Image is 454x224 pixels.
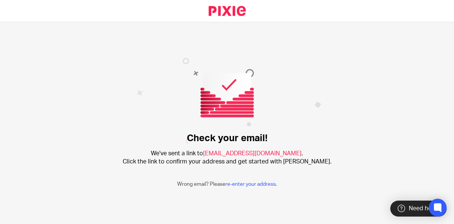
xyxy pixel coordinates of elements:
div: Need help? [390,201,447,217]
p: Wrong email? Please . [177,181,277,188]
h2: We've sent a link to . Click the link to confirm your address and get started with [PERSON_NAME]. [123,150,332,166]
h1: Check your email! [187,133,268,144]
a: re-enter your address [225,182,276,187]
img: Confirm email image [137,58,321,144]
span: [EMAIL_ADDRESS][DOMAIN_NAME] [203,150,302,156]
